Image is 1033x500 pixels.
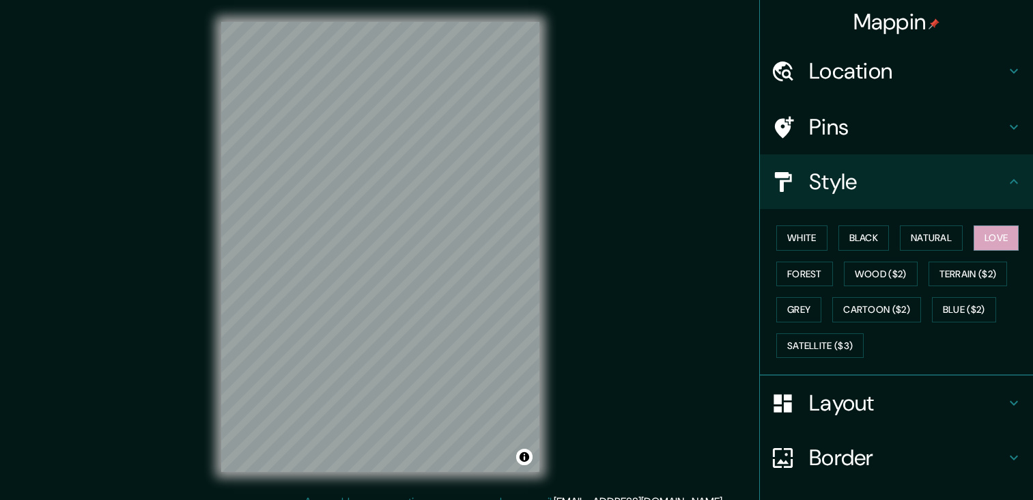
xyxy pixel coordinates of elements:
[809,113,1006,141] h4: Pins
[776,225,827,251] button: White
[516,449,533,465] button: Toggle attribution
[221,22,539,472] canvas: Map
[974,225,1019,251] button: Love
[911,447,1018,485] iframe: Help widget launcher
[809,57,1006,85] h4: Location
[776,333,864,359] button: Satellite ($3)
[760,430,1033,485] div: Border
[844,262,918,287] button: Wood ($2)
[760,376,1033,430] div: Layout
[929,262,1008,287] button: Terrain ($2)
[929,18,939,29] img: pin-icon.png
[809,168,1006,195] h4: Style
[838,225,890,251] button: Black
[900,225,963,251] button: Natural
[776,297,821,322] button: Grey
[760,100,1033,154] div: Pins
[776,262,833,287] button: Forest
[760,44,1033,98] div: Location
[932,297,996,322] button: Blue ($2)
[760,154,1033,209] div: Style
[809,444,1006,471] h4: Border
[853,8,940,36] h4: Mappin
[809,389,1006,417] h4: Layout
[832,297,921,322] button: Cartoon ($2)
